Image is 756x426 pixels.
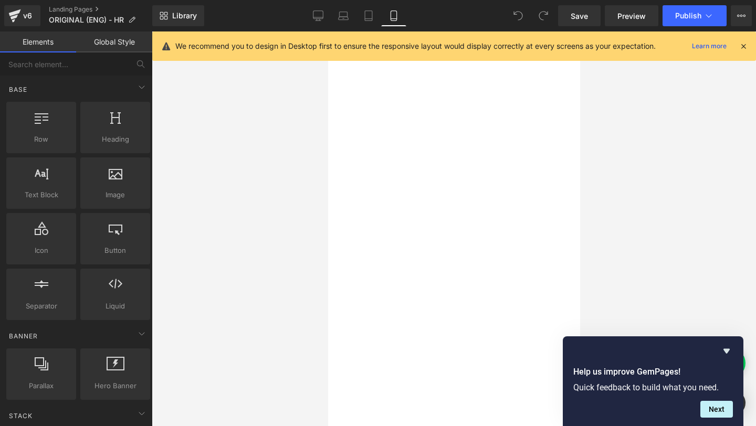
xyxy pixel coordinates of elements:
button: Undo [508,5,529,26]
p: We recommend you to design in Desktop first to ensure the responsive layout would display correct... [175,40,656,52]
a: Laptop [331,5,356,26]
span: Button [83,245,147,256]
button: Publish [663,5,727,26]
a: Desktop [306,5,331,26]
p: Quick feedback to build what you need. [573,382,733,392]
button: Redo [533,5,554,26]
span: Parallax [9,380,73,391]
span: Save [571,10,588,22]
span: Icon [9,245,73,256]
a: New Library [152,5,204,26]
a: Global Style [76,31,152,52]
h2: Help us improve GemPages! [573,366,733,378]
span: Liquid [83,301,147,312]
span: Text Block [9,189,73,200]
span: Hero Banner [83,380,147,391]
a: v6 [4,5,40,26]
span: Row [9,134,73,145]
button: Hide survey [720,345,733,357]
span: Base [8,84,28,94]
button: Next question [700,401,733,418]
span: Separator [9,301,73,312]
a: Landing Pages [49,5,152,14]
span: Heading [83,134,147,145]
span: Banner [8,331,39,341]
span: Stack [8,411,34,421]
span: ORIGINAL (ENG) - HR [49,16,124,24]
a: Learn more [688,40,731,52]
button: More [731,5,752,26]
span: Publish [675,12,701,20]
div: Help us improve GemPages! [573,345,733,418]
span: Image [83,189,147,200]
div: v6 [21,9,34,23]
a: Tablet [356,5,381,26]
a: Preview [605,5,658,26]
a: Mobile [381,5,406,26]
span: Library [172,11,197,20]
span: Preview [617,10,646,22]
